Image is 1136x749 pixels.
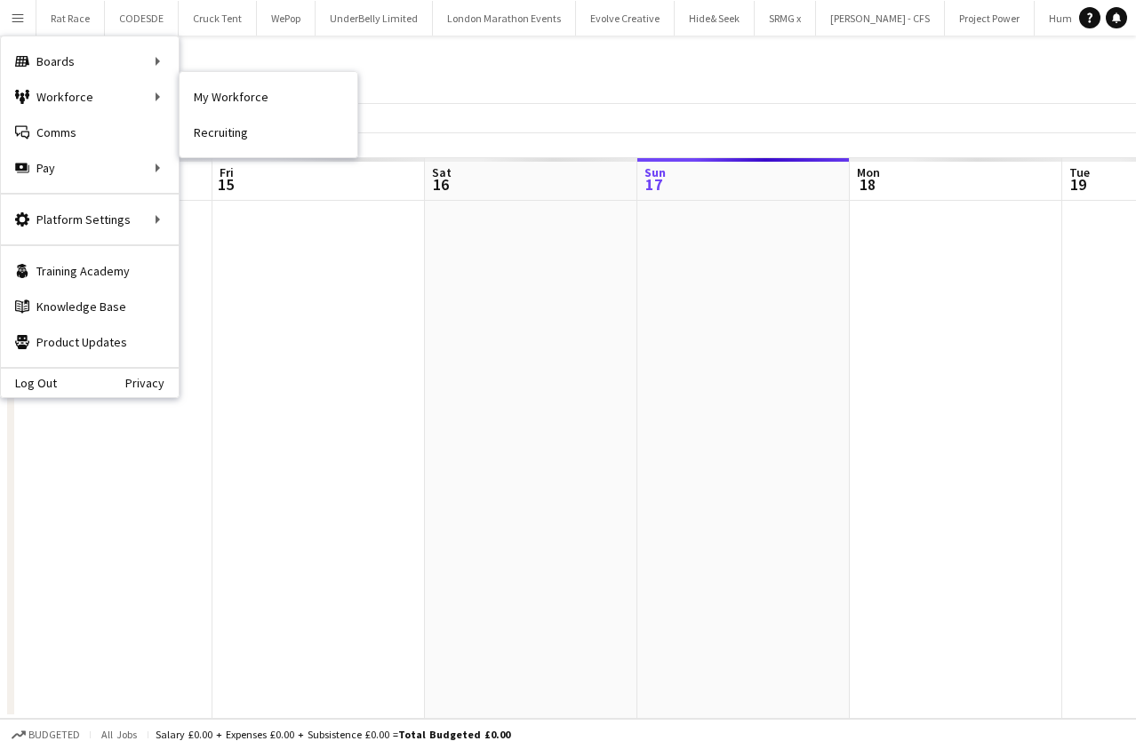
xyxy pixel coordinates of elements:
[1,376,57,390] a: Log Out
[945,1,1035,36] button: Project Power
[576,1,675,36] button: Evolve Creative
[1,79,179,115] div: Workforce
[179,1,257,36] button: Cruck Tent
[642,174,666,195] span: 17
[257,1,316,36] button: WePop
[316,1,433,36] button: UnderBelly Limited
[816,1,945,36] button: [PERSON_NAME] - CFS
[1069,164,1090,180] span: Tue
[1,253,179,289] a: Training Academy
[36,1,105,36] button: Rat Race
[9,725,83,745] button: Budgeted
[180,79,357,115] a: My Workforce
[98,728,140,741] span: All jobs
[433,1,576,36] button: London Marathon Events
[1,150,179,186] div: Pay
[429,174,452,195] span: 16
[156,728,510,741] div: Salary £0.00 + Expenses £0.00 + Subsistence £0.00 =
[1067,174,1090,195] span: 19
[398,728,510,741] span: Total Budgeted £0.00
[1,115,179,150] a: Comms
[432,164,452,180] span: Sat
[1035,1,1124,36] button: Human Race
[28,729,80,741] span: Budgeted
[1,202,179,237] div: Platform Settings
[854,174,880,195] span: 18
[644,164,666,180] span: Sun
[220,164,234,180] span: Fri
[1,289,179,324] a: Knowledge Base
[217,174,234,195] span: 15
[105,1,179,36] button: CODESDE
[125,376,179,390] a: Privacy
[1,44,179,79] div: Boards
[1,324,179,360] a: Product Updates
[180,115,357,150] a: Recruiting
[755,1,816,36] button: SRMG x
[675,1,755,36] button: Hide& Seek
[857,164,880,180] span: Mon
